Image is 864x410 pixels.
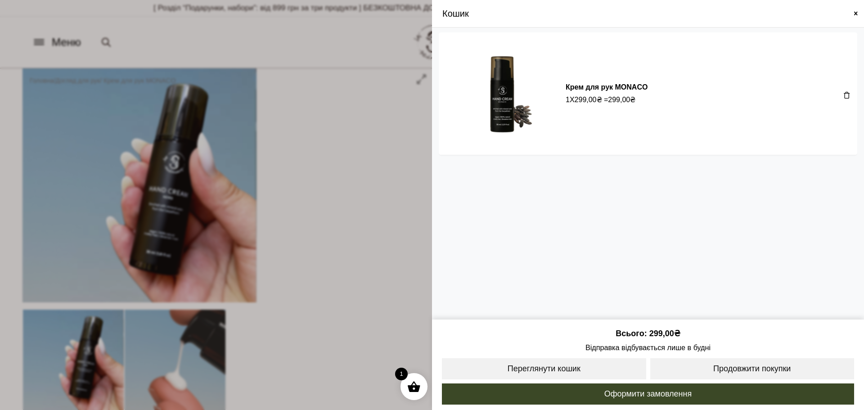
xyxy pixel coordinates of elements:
span: 1 [395,368,408,380]
div: X [566,95,839,105]
span: ₴ [630,95,635,105]
span: Кошик [442,7,469,20]
span: ₴ [597,95,602,105]
a: Оформити замовлення [441,383,855,405]
span: ₴ [674,329,680,338]
bdi: 299,00 [608,96,635,104]
span: Відправка відбувається лише в будні [441,342,855,353]
a: Крем для рук MONACO [566,83,648,91]
a: Переглянути кошик [441,357,647,380]
span: Всього [616,329,649,338]
a: Продовжити покупки [649,357,855,380]
span: = [604,95,635,105]
span: 1 [566,95,570,105]
bdi: 299,00 [575,96,602,104]
bdi: 299,00 [649,329,680,338]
